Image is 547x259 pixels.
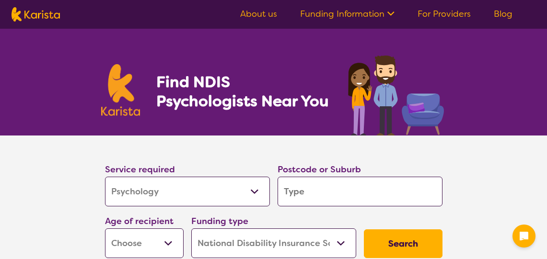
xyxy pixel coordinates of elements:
[494,8,512,20] a: Blog
[278,164,361,175] label: Postcode or Suburb
[300,8,395,20] a: Funding Information
[105,164,175,175] label: Service required
[12,7,60,22] img: Karista logo
[418,8,471,20] a: For Providers
[345,52,446,135] img: psychology
[105,215,174,227] label: Age of recipient
[156,72,334,111] h1: Find NDIS Psychologists Near You
[101,64,140,116] img: Karista logo
[240,8,277,20] a: About us
[191,215,248,227] label: Funding type
[278,177,442,206] input: Type
[364,229,442,258] button: Search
